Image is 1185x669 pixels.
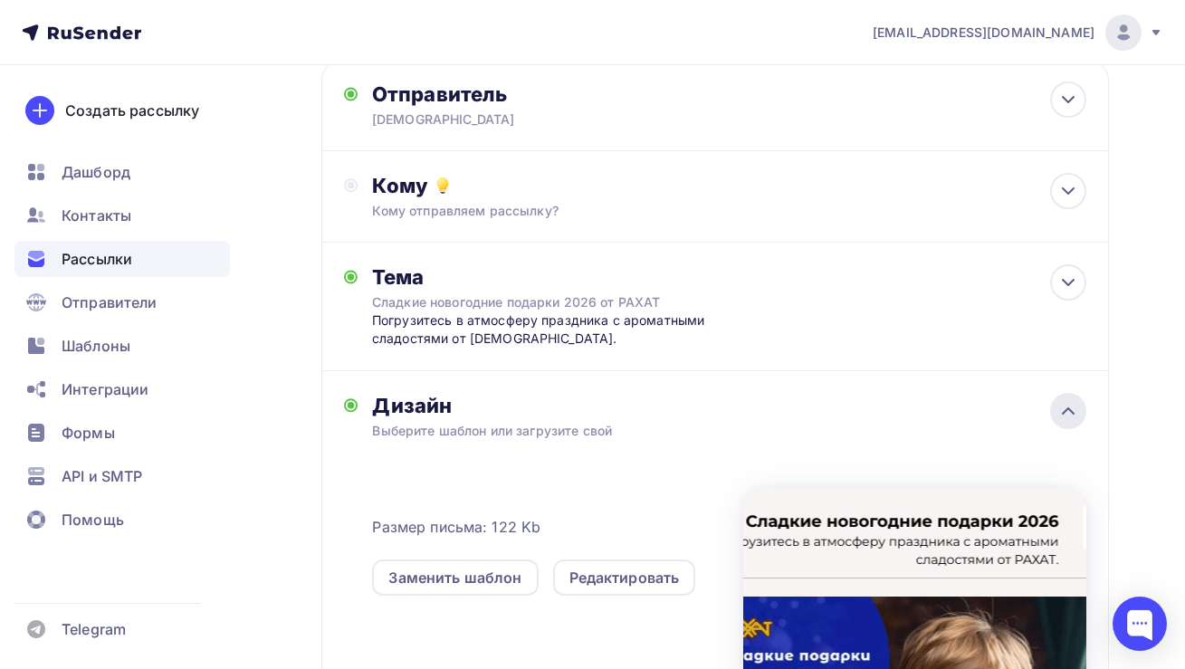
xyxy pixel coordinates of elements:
[372,311,730,349] div: Погрузитесь в атмосферу праздника с ароматными сладостями от [DEMOGRAPHIC_DATA].
[65,100,199,121] div: Создать рассылку
[372,264,730,290] div: Тема
[372,422,1015,440] div: Выберите шаблон или загрузите свой
[62,291,158,313] span: Отправители
[372,393,1086,418] div: Дизайн
[14,197,230,234] a: Контакты
[14,284,230,320] a: Отправители
[62,335,130,357] span: Шаблоны
[62,509,124,530] span: Помощь
[372,110,725,129] div: [DEMOGRAPHIC_DATA]
[372,293,694,311] div: Сладкие новогодние подарки 2026 от РАХАТ
[62,422,115,444] span: Формы
[569,567,680,588] div: Редактировать
[62,161,130,183] span: Дашборд
[62,205,131,226] span: Контакты
[62,465,142,487] span: API и SMTP
[14,241,230,277] a: Рассылки
[62,618,126,640] span: Telegram
[873,14,1163,51] a: [EMAIL_ADDRESS][DOMAIN_NAME]
[372,516,540,538] span: Размер письма: 122 Kb
[388,567,521,588] div: Заменить шаблон
[873,24,1094,42] span: [EMAIL_ADDRESS][DOMAIN_NAME]
[372,81,764,107] div: Отправитель
[14,154,230,190] a: Дашборд
[14,415,230,451] a: Формы
[62,378,148,400] span: Интеграции
[372,202,1015,220] div: Кому отправляем рассылку?
[372,173,1086,198] div: Кому
[62,248,132,270] span: Рассылки
[14,328,230,364] a: Шаблоны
